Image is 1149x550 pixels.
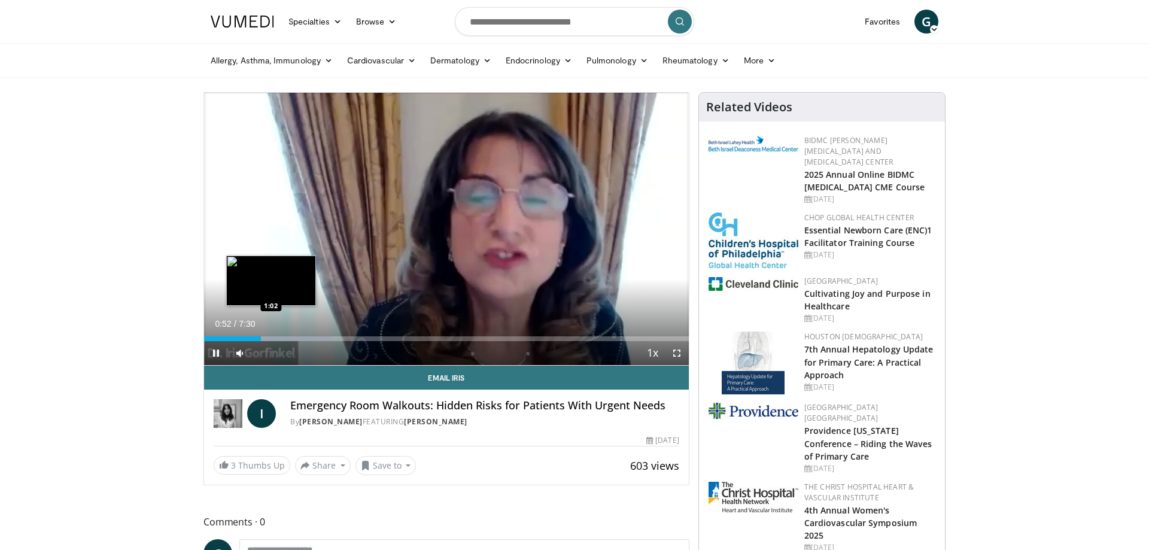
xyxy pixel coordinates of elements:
[914,10,938,34] a: G
[804,313,935,324] div: [DATE]
[804,288,931,312] a: Cultivating Joy and Purpose in Healthcare
[204,341,228,365] button: Pause
[804,482,914,503] a: The Christ Hospital Heart & Vascular Institute
[340,48,423,72] a: Cardiovascular
[281,10,349,34] a: Specialties
[646,435,679,446] div: [DATE]
[804,402,879,423] a: [GEOGRAPHIC_DATA] [GEOGRAPHIC_DATA]
[804,250,935,260] div: [DATE]
[804,425,932,461] a: Providence [US_STATE] Conference – Riding the Waves of Primary Care
[349,10,404,34] a: Browse
[290,399,679,412] h4: Emergency Room Walkouts: Hidden Risks for Patients With Urgent Needs
[204,366,689,390] a: Email Iris
[204,93,689,366] video-js: Video Player
[709,212,798,268] img: 8fbf8b72-0f77-40e1-90f4-9648163fd298.jpg.150x105_q85_autocrop_double_scale_upscale_version-0.2.jpg
[404,417,467,427] a: [PERSON_NAME]
[804,382,935,393] div: [DATE]
[231,460,236,471] span: 3
[214,456,290,475] a: 3 Thumbs Up
[804,332,923,342] a: Houston [DEMOGRAPHIC_DATA]
[709,136,798,151] img: c96b19ec-a48b-46a9-9095-935f19585444.png.150x105_q85_autocrop_double_scale_upscale_version-0.2.png
[203,514,689,530] span: Comments 0
[295,456,351,475] button: Share
[203,48,340,72] a: Allergy, Asthma, Immunology
[804,212,914,223] a: CHOP Global Health Center
[804,194,935,205] div: [DATE]
[579,48,655,72] a: Pulmonology
[655,48,737,72] a: Rheumatology
[228,341,252,365] button: Mute
[804,169,925,193] a: 2025 Annual Online BIDMC [MEDICAL_DATA] CME Course
[804,276,879,286] a: [GEOGRAPHIC_DATA]
[214,399,242,428] img: Dr. Iris Gorfinkel
[355,456,417,475] button: Save to
[858,10,907,34] a: Favorites
[709,403,798,419] img: 9aead070-c8c9-47a8-a231-d8565ac8732e.png.150x105_q85_autocrop_double_scale_upscale_version-0.2.jpg
[804,463,935,474] div: [DATE]
[804,344,934,380] a: 7th Annual Hepatology Update for Primary Care: A Practical Approach
[709,277,798,291] img: 1ef99228-8384-4f7a-af87-49a18d542794.png.150x105_q85_autocrop_double_scale_upscale_version-0.2.jpg
[804,135,893,167] a: BIDMC [PERSON_NAME][MEDICAL_DATA] and [MEDICAL_DATA] Center
[239,319,255,329] span: 7:30
[215,319,231,329] span: 0:52
[804,224,932,248] a: Essential Newborn Care (ENC)1 Facilitator Training Course
[455,7,694,36] input: Search topics, interventions
[709,482,798,512] img: 32b1860c-ff7d-4915-9d2b-64ca529f373e.jpg.150x105_q85_autocrop_double_scale_upscale_version-0.2.jpg
[737,48,783,72] a: More
[247,399,276,428] a: I
[211,16,274,28] img: VuMedi Logo
[630,458,679,473] span: 603 views
[706,100,792,114] h4: Related Videos
[804,505,917,541] a: 4th Annual Women's Cardiovascular Symposium 2025
[423,48,498,72] a: Dermatology
[641,341,665,365] button: Playback Rate
[226,256,316,306] img: image.jpeg
[234,319,236,329] span: /
[299,417,363,427] a: [PERSON_NAME]
[498,48,579,72] a: Endocrinology
[204,336,689,341] div: Progress Bar
[290,417,679,427] div: By FEATURING
[665,341,689,365] button: Fullscreen
[722,332,785,394] img: 83b65fa9-3c25-403e-891e-c43026028dd2.jpg.150x105_q85_autocrop_double_scale_upscale_version-0.2.jpg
